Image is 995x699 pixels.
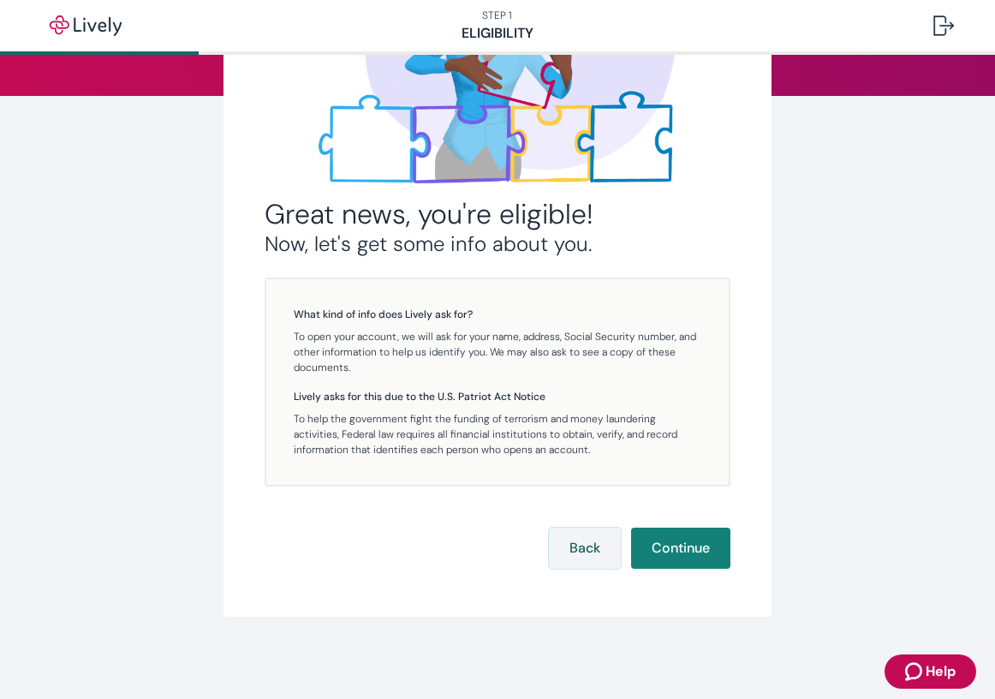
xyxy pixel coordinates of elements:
button: Back [549,528,621,569]
p: To open your account, we will ask for your name, address, Social Security number, and other infor... [294,329,701,375]
h5: Lively asks for this due to the U.S. Patriot Act Notice [294,389,701,404]
span: Help [926,661,956,682]
button: Log out [920,5,968,46]
h5: What kind of info does Lively ask for? [294,307,701,322]
svg: Zendesk support icon [905,661,926,682]
button: Continue [631,528,730,569]
h2: Great news, you're eligible! [265,197,730,231]
img: Lively [38,15,134,36]
button: Zendesk support iconHelp [885,654,976,689]
p: To help the government fight the funding of terrorism and money laundering activities, Federal la... [294,411,701,457]
h3: Now, let's get some info about you. [265,231,730,257]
